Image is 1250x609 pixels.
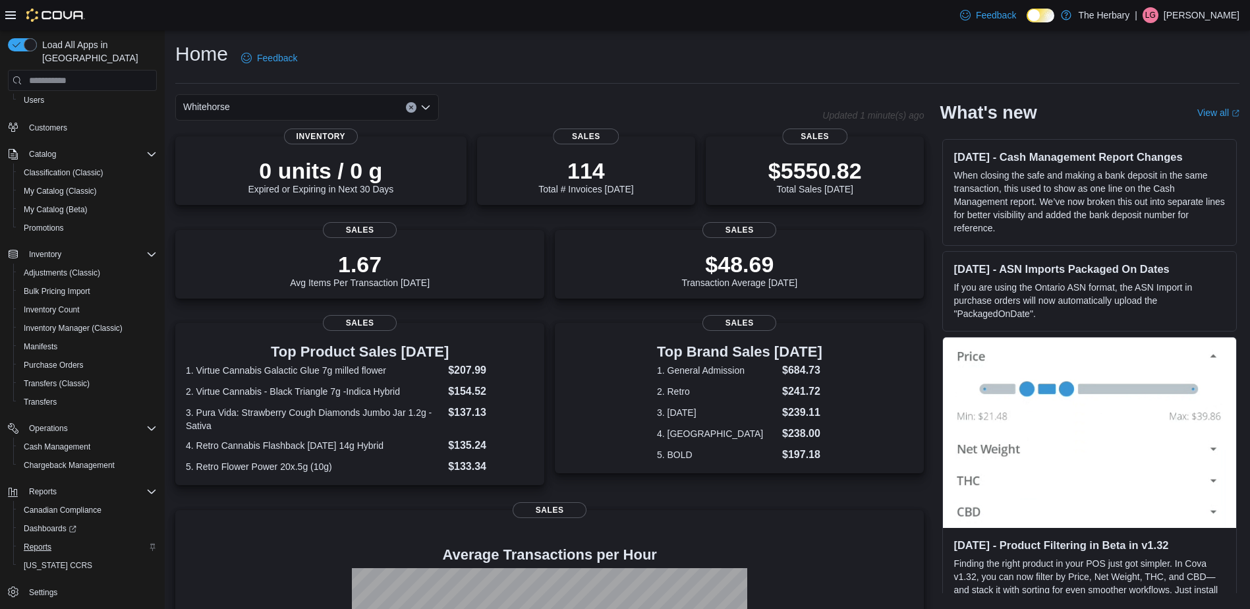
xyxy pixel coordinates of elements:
[448,459,534,475] dd: $133.34
[682,251,798,277] p: $48.69
[657,427,777,440] dt: 4. [GEOGRAPHIC_DATA]
[18,539,157,555] span: Reports
[13,374,162,393] button: Transfers (Classic)
[18,320,157,336] span: Inventory Manager (Classic)
[18,183,102,199] a: My Catalog (Classic)
[18,539,57,555] a: Reports
[13,519,162,538] a: Dashboards
[3,145,162,163] button: Catalog
[18,183,157,199] span: My Catalog (Classic)
[420,102,431,113] button: Open list of options
[448,362,534,378] dd: $207.99
[29,587,57,598] span: Settings
[290,251,430,288] div: Avg Items Per Transaction [DATE]
[953,538,1226,552] h3: [DATE] - Product Filtering in Beta in v1.32
[1143,7,1158,23] div: Louis Gagnon
[13,438,162,456] button: Cash Management
[18,521,157,536] span: Dashboards
[24,484,62,500] button: Reports
[1232,109,1239,117] svg: External link
[782,426,822,442] dd: $238.00
[248,158,393,184] p: 0 units / 0 g
[13,264,162,282] button: Adjustments (Classic)
[13,393,162,411] button: Transfers
[248,158,393,194] div: Expired or Expiring in Next 30 Days
[18,376,95,391] a: Transfers (Classic)
[702,222,776,238] span: Sales
[24,585,63,600] a: Settings
[18,558,98,573] a: [US_STATE] CCRS
[29,423,68,434] span: Operations
[3,419,162,438] button: Operations
[13,282,162,301] button: Bulk Pricing Import
[24,323,123,333] span: Inventory Manager (Classic)
[24,341,57,352] span: Manifests
[13,538,162,556] button: Reports
[18,283,157,299] span: Bulk Pricing Import
[657,364,777,377] dt: 1. General Admission
[24,542,51,552] span: Reports
[18,165,109,181] a: Classification (Classic)
[13,301,162,319] button: Inventory Count
[186,406,443,432] dt: 3. Pura Vida: Strawberry Cough Diamonds Jumbo Jar 1.2g - Sativa
[18,521,82,536] a: Dashboards
[18,558,157,573] span: Washington CCRS
[1145,7,1156,23] span: LG
[186,460,443,473] dt: 5. Retro Flower Power 20x.5g (10g)
[18,92,157,108] span: Users
[657,385,777,398] dt: 2. Retro
[13,356,162,374] button: Purchase Orders
[186,439,443,452] dt: 4. Retro Cannabis Flashback [DATE] 14g Hybrid
[18,220,157,236] span: Promotions
[13,337,162,356] button: Manifests
[186,344,534,360] h3: Top Product Sales [DATE]
[284,129,358,144] span: Inventory
[513,502,586,518] span: Sales
[24,484,157,500] span: Reports
[290,251,430,277] p: 1.67
[18,302,85,318] a: Inventory Count
[24,95,44,105] span: Users
[18,202,93,217] a: My Catalog (Beta)
[24,268,100,278] span: Adjustments (Classic)
[18,457,157,473] span: Chargeback Management
[18,165,157,181] span: Classification (Classic)
[953,262,1226,275] h3: [DATE] - ASN Imports Packaged On Dates
[554,129,619,144] span: Sales
[1027,9,1054,22] input: Dark Mode
[175,41,228,67] h1: Home
[186,364,443,377] dt: 1. Virtue Cannabis Galactic Glue 7g milled flower
[24,560,92,571] span: [US_STATE] CCRS
[13,163,162,182] button: Classification (Classic)
[24,360,84,370] span: Purchase Orders
[13,556,162,575] button: [US_STATE] CCRS
[18,357,89,373] a: Purchase Orders
[18,502,107,518] a: Canadian Compliance
[13,319,162,337] button: Inventory Manager (Classic)
[18,339,63,355] a: Manifests
[18,394,157,410] span: Transfers
[18,302,157,318] span: Inventory Count
[782,362,822,378] dd: $684.73
[323,315,397,331] span: Sales
[953,281,1226,320] p: If you are using the Ontario ASN format, the ASN Import in purchase orders will now automatically...
[18,502,157,518] span: Canadian Compliance
[186,547,913,563] h4: Average Transactions per Hour
[24,146,61,162] button: Catalog
[3,245,162,264] button: Inventory
[24,167,103,178] span: Classification (Classic)
[782,447,822,463] dd: $197.18
[657,344,822,360] h3: Top Brand Sales [DATE]
[1164,7,1239,23] p: [PERSON_NAME]
[24,304,80,315] span: Inventory Count
[18,376,157,391] span: Transfers (Classic)
[1135,7,1137,23] p: |
[18,439,96,455] a: Cash Management
[538,158,633,194] div: Total # Invoices [DATE]
[24,120,72,136] a: Customers
[323,222,397,238] span: Sales
[24,204,88,215] span: My Catalog (Beta)
[3,482,162,501] button: Reports
[24,420,157,436] span: Operations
